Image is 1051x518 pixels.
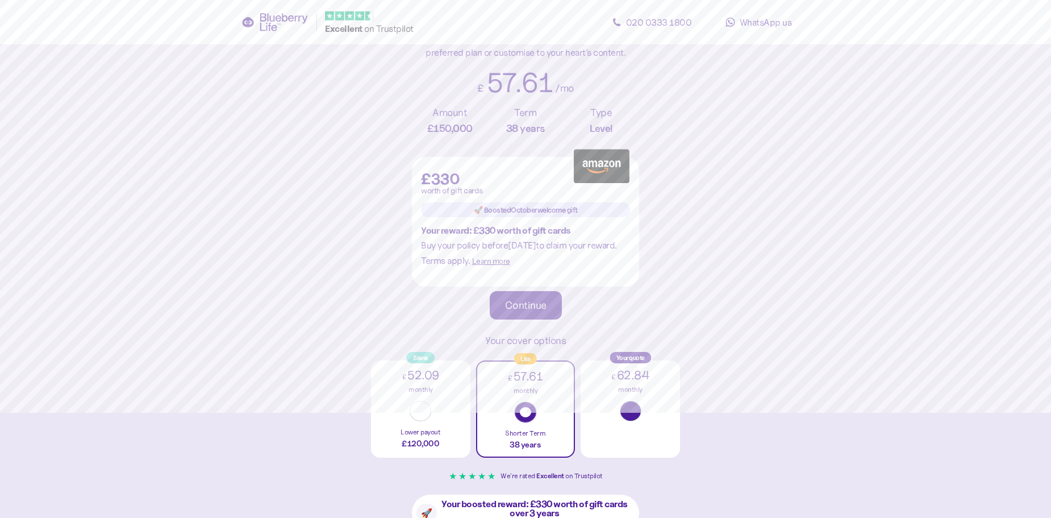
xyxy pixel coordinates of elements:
[490,291,562,320] button: Continue
[485,333,566,349] div: Your cover options
[371,366,470,385] div: 52.09
[421,172,459,187] span: £330
[487,69,553,96] div: 57.61
[616,353,645,363] span: Your quote
[477,438,574,451] div: 38 years
[441,499,628,517] span: Your boosted reward: £330 worth of gift cards over 3 years
[421,508,432,517] span: 🚀
[740,16,792,28] span: WhatsApp us
[332,32,719,60] div: We've crunched the numbers and voilà - we're able to offer you cover! Now it's time to pick your ...
[555,81,574,96] div: /mo
[371,437,470,450] div: £120,000
[505,300,547,310] div: Continue
[707,11,810,34] a: WhatsApp us
[477,386,574,396] div: monthly
[472,256,510,266] span: Learn more
[364,23,414,34] span: on Trustpilot
[590,105,612,121] div: Type
[581,384,680,395] div: monthly
[432,105,467,121] div: Amount
[600,11,703,34] a: 020 0333 1800
[536,471,564,480] span: Excellent
[508,374,512,382] span: £
[501,471,603,482] div: We're rated on Trustpilot
[449,469,495,483] div: ★ ★ ★ ★ ★
[514,105,536,121] div: Term
[421,239,617,266] span: Buy your policy before [DATE] to claim your reward. Terms apply.
[427,121,473,136] div: £ 150,000
[506,121,545,136] div: 38 years
[371,427,470,438] div: Lower payout
[421,225,630,235] div: Your reward: £330 worth of gift cards
[573,149,630,183] img: Amazon
[421,187,483,194] span: worth of gift cards
[325,23,364,34] span: Excellent ️
[520,354,530,364] span: Lite
[477,367,574,386] div: 57.61
[611,372,616,381] span: £
[474,203,578,217] span: 🚀 Boosted October welcome gift
[626,16,692,28] span: 020 0333 1800
[477,81,484,96] div: £
[477,428,574,439] div: Shorter Term
[590,121,613,136] div: Level
[371,384,470,395] div: monthly
[581,366,680,385] div: 62.84
[413,353,428,363] span: Saver
[402,372,407,381] span: £
[472,255,510,268] button: Learn more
